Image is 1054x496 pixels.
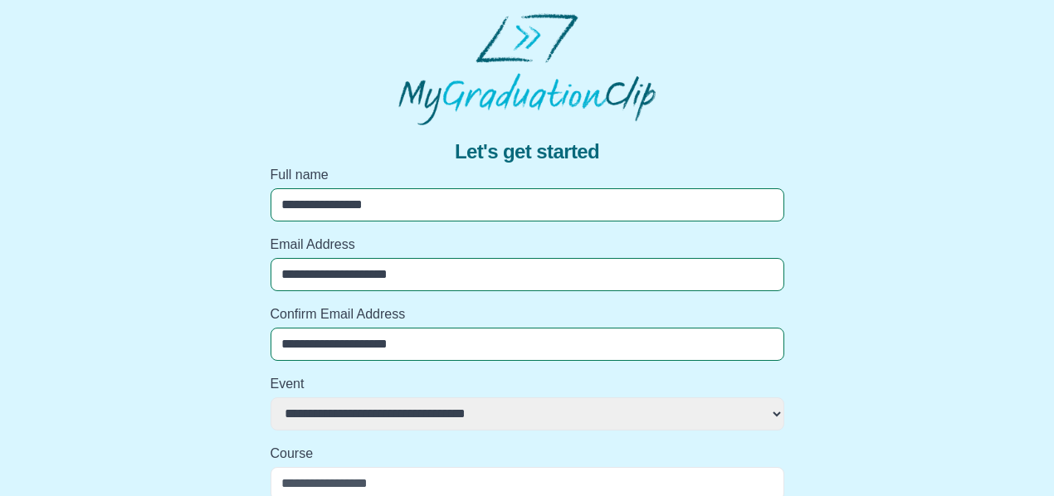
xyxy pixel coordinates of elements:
span: Let's get started [455,139,599,165]
label: Full name [271,165,784,185]
label: Course [271,444,784,464]
label: Confirm Email Address [271,304,784,324]
label: Email Address [271,235,784,255]
label: Event [271,374,784,394]
img: MyGraduationClip [398,13,656,125]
